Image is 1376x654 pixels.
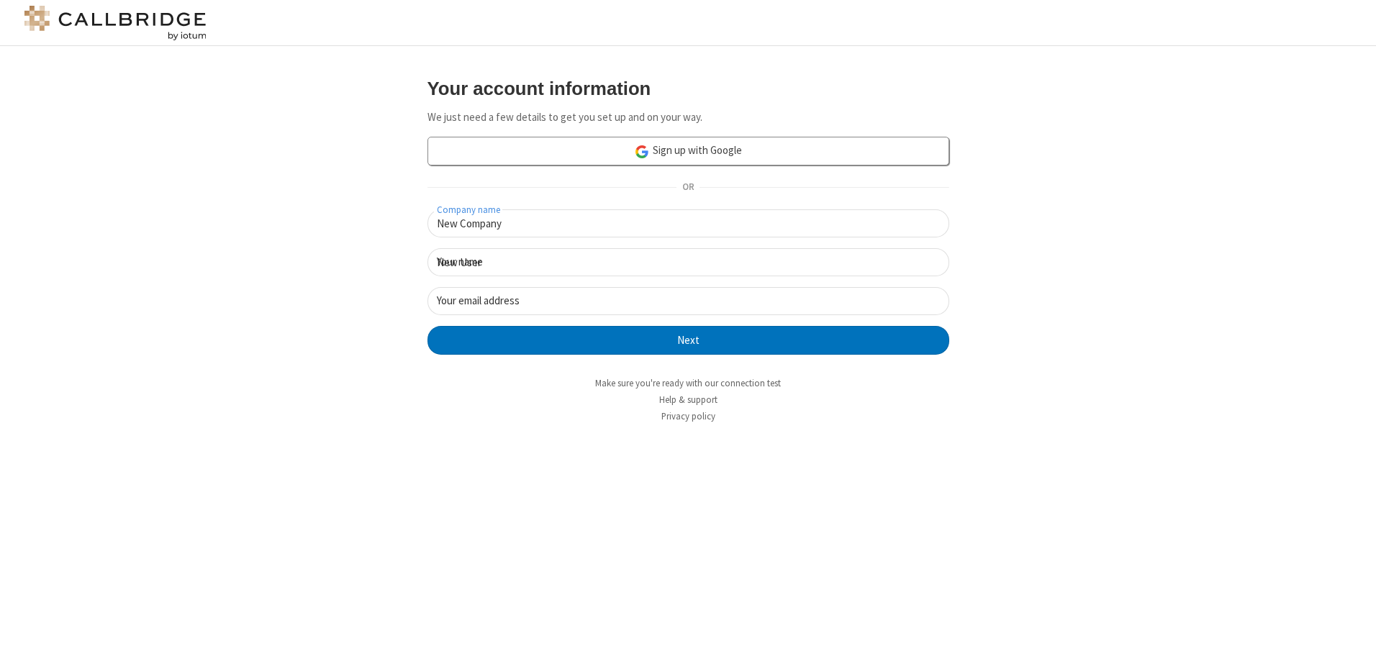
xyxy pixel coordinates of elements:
[427,287,949,315] input: Your email address
[676,178,700,198] span: OR
[427,137,949,165] a: Sign up with Google
[427,248,949,276] input: Your name
[427,326,949,355] button: Next
[427,109,949,126] p: We just need a few details to get you set up and on your way.
[634,144,650,160] img: google-icon.png
[427,78,949,99] h3: Your account information
[661,410,715,422] a: Privacy policy
[659,394,718,406] a: Help & support
[595,377,781,389] a: Make sure you're ready with our connection test
[427,209,949,237] input: Company name
[22,6,209,40] img: logo@2x.png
